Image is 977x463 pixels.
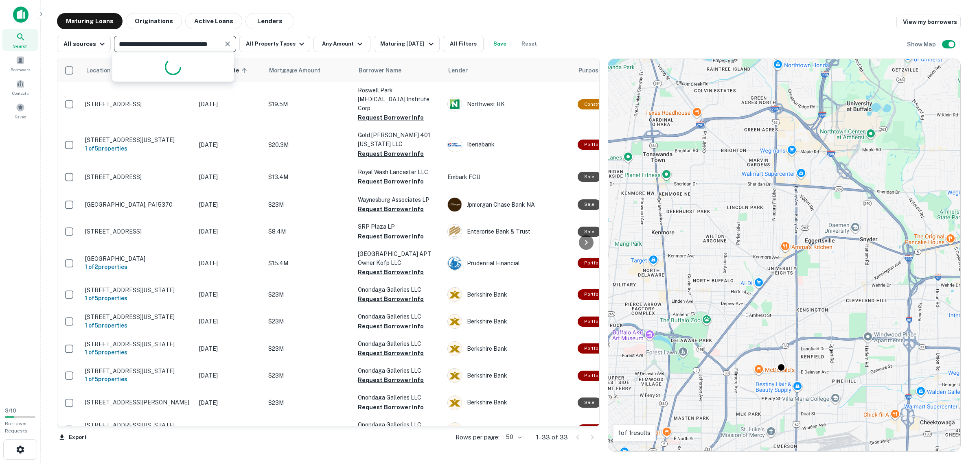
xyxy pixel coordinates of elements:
[358,177,424,186] button: Request Borrower Info
[85,262,191,271] h6: 1 of 2 properties
[359,66,401,75] span: Borrower Name
[268,398,350,407] p: $23M
[358,249,439,267] p: [GEOGRAPHIC_DATA] APT Owner Kofp LLC
[268,344,350,353] p: $23M
[222,38,233,50] button: Clear
[448,256,462,270] img: picture
[185,13,242,29] button: Active Loans
[86,66,111,75] span: Location
[358,375,424,385] button: Request Borrower Info
[936,398,977,437] div: Chat Widget
[268,425,350,434] p: $23M
[447,256,570,271] div: Prudential Financial
[358,321,424,331] button: Request Borrower Info
[358,348,424,358] button: Request Borrower Info
[358,312,439,321] p: Onondaga Galleries LLC
[358,294,424,304] button: Request Borrower Info
[608,59,960,451] div: 0 0
[448,66,468,75] span: Lender
[5,408,16,414] span: 3 / 10
[447,287,570,302] div: Berkshire Bank
[57,13,123,29] button: Maturing Loans
[85,399,191,406] p: [STREET_ADDRESS][PERSON_NAME]
[578,371,610,381] div: This is a portfolio loan with 5 properties
[578,258,610,268] div: This is a portfolio loan with 2 properties
[448,225,462,238] img: picture
[199,425,260,434] p: [DATE]
[85,367,191,375] p: [STREET_ADDRESS][US_STATE]
[578,140,610,150] div: This is a portfolio loan with 5 properties
[268,200,350,209] p: $23M
[268,173,350,181] p: $13.4M
[447,197,570,212] div: Jpmorgan Chase Bank NA
[448,396,462,410] img: picture
[448,97,462,111] img: picture
[313,36,370,52] button: Any Amount
[81,59,195,82] th: Location
[199,200,260,209] p: [DATE]
[503,431,523,443] div: 50
[2,100,38,122] a: Saved
[64,39,107,49] div: All sources
[443,59,574,82] th: Lender
[85,255,191,262] p: [GEOGRAPHIC_DATA]
[2,76,38,98] a: Contacts
[85,348,191,357] h6: 1 of 5 properties
[456,432,499,442] p: Rows per page:
[15,114,26,120] span: Saved
[578,397,601,408] div: Sale
[380,39,436,49] div: Maturing [DATE]
[199,173,260,181] p: [DATE]
[447,224,570,239] div: Enterprise Bank & Trust
[85,321,191,330] h6: 1 of 5 properties
[268,317,350,326] p: $23M
[358,393,439,402] p: Onondaga Galleries LLC
[2,29,38,51] div: Search
[447,368,570,383] div: Berkshire Bank
[358,267,424,277] button: Request Borrower Info
[374,36,439,52] button: Maturing [DATE]
[199,227,260,236] p: [DATE]
[268,140,350,149] p: $20.3M
[448,369,462,382] img: picture
[199,344,260,353] p: [DATE]
[85,136,191,144] p: [STREET_ADDRESS][US_STATE]
[358,420,439,429] p: Onondaga Galleries LLC
[358,113,424,122] button: Request Borrower Info
[199,140,260,149] p: [DATE]
[358,168,439,177] p: Royal Wash Lancaster LLC
[85,422,191,429] p: [STREET_ADDRESS][US_STATE]
[85,228,191,235] p: [STREET_ADDRESS]
[199,100,260,109] p: [DATE]
[448,314,462,328] img: picture
[85,173,191,181] p: [STREET_ADDRESS]
[268,371,350,380] p: $23M
[85,286,191,294] p: [STREET_ADDRESS][US_STATE]
[358,149,424,159] button: Request Borrower Info
[358,222,439,231] p: SRP Plaza LP
[268,100,350,109] p: $19.5M
[447,341,570,356] div: Berkshire Bank
[447,173,570,181] p: Embark FCU
[268,227,350,236] p: $8.4M
[516,36,542,52] button: Reset
[358,339,439,348] p: Onondaga Galleries LLC
[13,7,28,23] img: capitalize-icon.png
[126,13,182,29] button: Originations
[574,59,641,82] th: Purpose
[578,317,610,327] div: This is a portfolio loan with 5 properties
[2,52,38,74] a: Borrowers
[448,342,462,356] img: picture
[358,86,439,113] p: Roswell Park [MEDICAL_DATA] Institute Corp
[57,36,111,52] button: All sources
[85,100,191,108] p: [STREET_ADDRESS]
[578,172,601,182] div: Sale
[448,198,462,212] img: picture
[11,66,30,73] span: Borrowers
[358,131,439,149] p: Gold [PERSON_NAME] 401 [US_STATE] LLC
[358,366,439,375] p: Onondaga Galleries LLC
[578,289,610,299] div: This is a portfolio loan with 5 properties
